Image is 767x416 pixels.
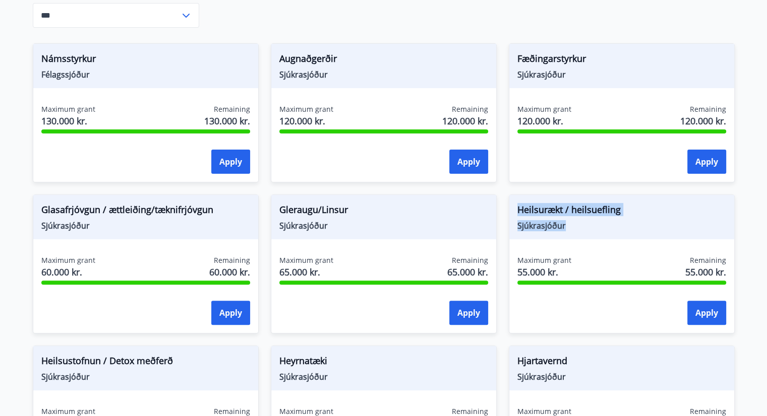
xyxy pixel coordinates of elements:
[211,150,250,174] button: Apply
[442,114,488,127] span: 120.000 kr.
[685,265,726,279] span: 55.000 kr.
[279,371,488,382] span: Sjúkrasjóður
[517,203,726,220] span: Heilsurækt / heilsuefling
[449,301,488,325] button: Apply
[279,354,488,371] span: Heyrnatæki
[690,104,726,114] span: Remaining
[279,265,333,279] span: 65.000 kr.
[41,114,95,127] span: 130.000 kr.
[211,301,250,325] button: Apply
[687,301,726,325] button: Apply
[41,265,95,279] span: 60.000 kr.
[517,371,726,382] span: Sjúkrasjóður
[517,114,571,127] span: 120.000 kr.
[41,220,250,231] span: Sjúkrasjóður
[41,354,250,371] span: Heilsustofnun / Detox meðferð
[279,114,333,127] span: 120.000 kr.
[279,220,488,231] span: Sjúkrasjóður
[517,220,726,231] span: Sjúkrasjóður
[214,255,250,265] span: Remaining
[41,203,250,220] span: Glasafrjóvgun / ættleiðing/tæknifrjóvgun
[517,104,571,114] span: Maximum grant
[279,69,488,80] span: Sjúkrasjóður
[447,265,488,279] span: 65.000 kr.
[690,255,726,265] span: Remaining
[449,150,488,174] button: Apply
[687,150,726,174] button: Apply
[214,104,250,114] span: Remaining
[517,69,726,80] span: Sjúkrasjóður
[41,69,250,80] span: Félagssjóður
[41,52,250,69] span: Námsstyrkur
[279,255,333,265] span: Maximum grant
[517,255,571,265] span: Maximum grant
[41,104,95,114] span: Maximum grant
[517,52,726,69] span: Fæðingarstyrkur
[452,104,488,114] span: Remaining
[204,114,250,127] span: 130.000 kr.
[279,203,488,220] span: Gleraugu/Linsur
[209,265,250,279] span: 60.000 kr.
[680,114,726,127] span: 120.000 kr.
[279,52,488,69] span: Augnaðgerðir
[41,255,95,265] span: Maximum grant
[279,104,333,114] span: Maximum grant
[452,255,488,265] span: Remaining
[517,265,571,279] span: 55.000 kr.
[41,371,250,382] span: Sjúkrasjóður
[517,354,726,371] span: Hjartavernd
